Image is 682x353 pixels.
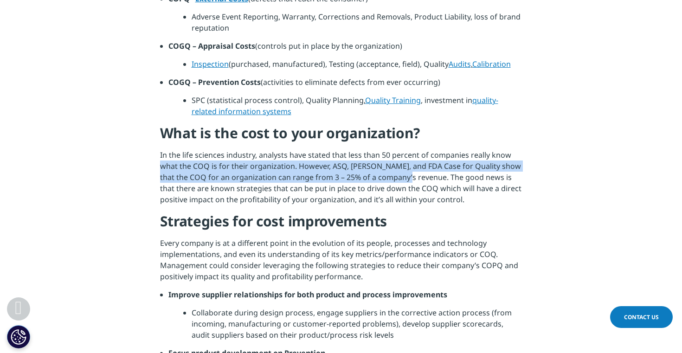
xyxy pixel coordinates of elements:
h4: What is the cost to your organization? [160,124,522,149]
li: (activities to eliminate defects from ever occurring) [168,77,522,95]
strong: COGQ – Prevention Costs [168,77,261,87]
strong: COGQ – Appraisal Costs [168,41,255,51]
h4: Strategies for cost improvements [160,212,522,237]
a: Inspection [192,59,229,69]
p: In the life sciences industry, analysts have stated that less than 50 percent of companies really... [160,149,522,212]
li: SPC (statistical process control), Quality Planning, , investment in [192,95,522,124]
strong: Improve supplier relationships for both product and process improvements [168,289,447,300]
button: Cookies Settings [7,325,30,348]
a: Audits [449,59,471,69]
li: (controls put in place by the organization) [168,40,522,58]
a: Calibration [472,59,511,69]
span: Contact Us [624,313,659,321]
p: Every company is at a different point in the evolution of its people, processes and technology im... [160,237,522,289]
li: (purchased, manufactured), Testing (acceptance, field), Quality , [192,58,522,77]
li: Adverse Event Reporting, Warranty, Corrections and Removals, Product Liability, loss of brand rep... [192,11,522,40]
li: Collaborate during design process, engage suppliers in the corrective action process (from incomi... [192,307,522,347]
a: Quality Training [365,95,421,105]
a: Contact Us [610,306,673,328]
